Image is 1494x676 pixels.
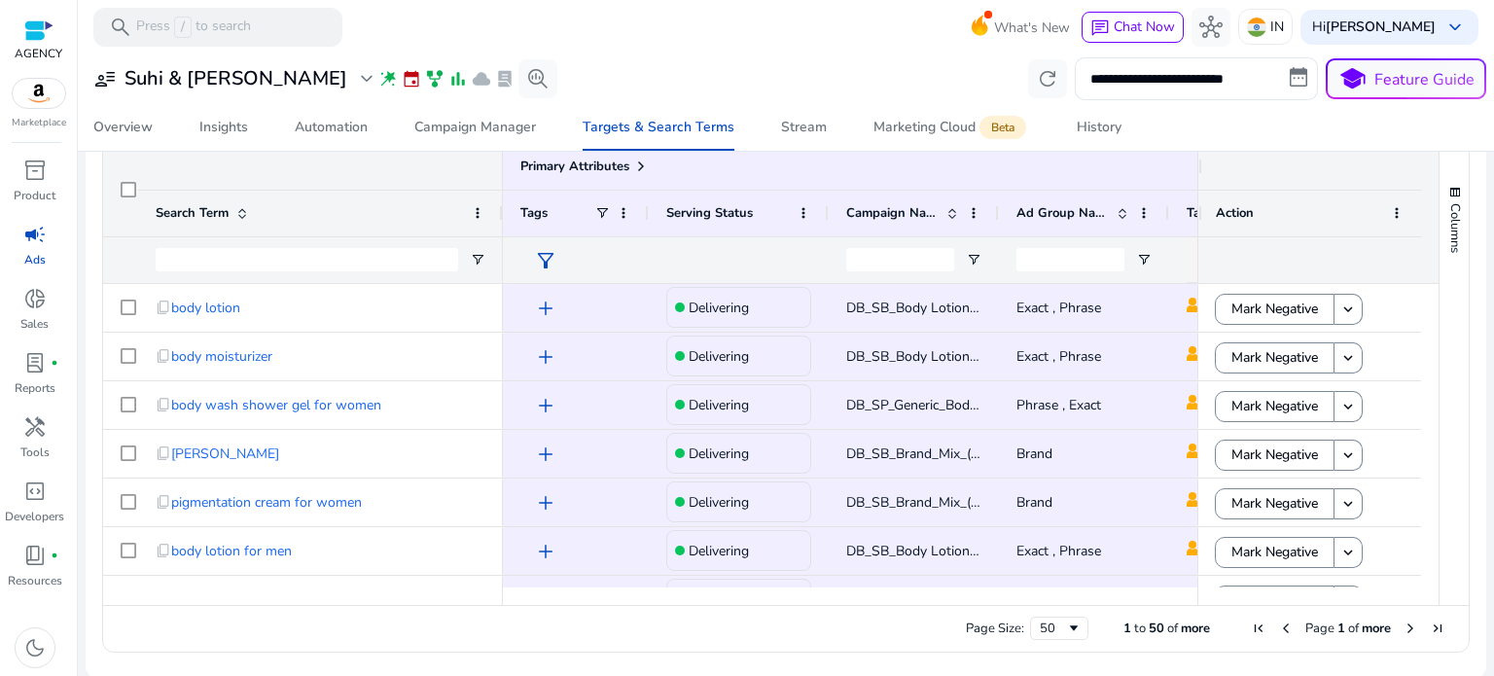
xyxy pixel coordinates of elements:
[846,347,1029,366] span: DB_SB_Body Lotion_(All KW)
[1430,621,1445,636] div: Last Page
[355,67,378,90] span: expand_more
[1231,338,1318,377] span: Mark Negative
[1199,16,1223,39] span: hub
[1339,349,1357,367] mat-icon: keyboard_arrow_down
[1114,18,1175,36] span: Chat Now
[1028,59,1067,98] button: refresh
[1231,435,1318,475] span: Mark Negative
[23,351,47,374] span: lab_profile
[1215,440,1334,471] button: Mark Negative
[1443,16,1467,39] span: keyboard_arrow_down
[23,480,47,503] span: code_blocks
[495,69,515,89] span: lab_profile
[1337,620,1345,637] span: 1
[156,397,171,412] span: content_copy
[1215,342,1334,374] button: Mark Negative
[156,543,171,558] span: content_copy
[156,348,171,364] span: content_copy
[1134,620,1146,637] span: to
[1082,12,1184,43] button: chatChat Now
[20,315,49,333] p: Sales
[1339,446,1357,464] mat-icon: keyboard_arrow_down
[1305,620,1334,637] span: Page
[689,580,749,620] p: Delivering
[689,288,749,328] p: Delivering
[979,116,1026,139] span: Beta
[1326,58,1486,99] button: schoolFeature Guide
[5,508,64,525] p: Developers
[93,67,117,90] span: user_attributes
[414,121,536,134] div: Campaign Manager
[171,288,240,328] span: body lotion
[1339,544,1357,561] mat-icon: keyboard_arrow_down
[171,385,381,425] span: body wash shower gel for women
[23,223,47,246] span: campaign
[1090,18,1110,38] span: chat
[534,491,557,515] span: add
[1123,620,1131,637] span: 1
[1040,620,1066,637] div: 50
[1016,248,1124,271] input: Ad Group Name Filter Input
[689,434,749,474] p: Delivering
[171,434,279,474] span: [PERSON_NAME]
[846,445,998,463] span: DB_SB_Brand_Mix_(KW)
[1215,391,1334,422] button: Mark Negative
[8,572,62,589] p: Resources
[1231,483,1318,523] span: Mark Negative
[1136,252,1152,267] button: Open Filter Menu
[1251,621,1266,636] div: First Page
[402,69,421,89] span: event
[20,444,50,461] p: Tools
[534,540,557,563] span: add
[846,542,1029,560] span: DB_SB_Body Lotion_(All KW)
[13,79,65,108] img: amazon.svg
[1016,396,1101,414] span: Phrase , Exact
[534,297,557,320] span: add
[1016,493,1052,512] span: Brand
[24,251,46,268] p: Ads
[156,204,229,222] span: Search Term
[1326,18,1436,36] b: [PERSON_NAME]
[1270,10,1284,44] p: IN
[1030,617,1088,640] div: Page Size
[472,69,491,89] span: cloud
[873,120,1030,135] div: Marketing Cloud
[109,16,132,39] span: search
[1036,67,1059,90] span: refresh
[1446,203,1464,253] span: Columns
[1312,20,1436,34] p: Hi
[846,493,998,512] span: DB_SB_Brand_Mix_(KW)
[51,359,58,367] span: fiber_manual_record
[23,159,47,182] span: inventory_2
[174,17,192,38] span: /
[1016,542,1101,560] span: Exact , Phrase
[15,45,62,62] p: AGENCY
[156,494,171,510] span: content_copy
[448,69,468,89] span: bar_chart
[171,531,292,571] span: body lotion for men
[994,11,1070,45] span: What's New
[1348,620,1359,637] span: of
[1181,620,1210,637] span: more
[1215,537,1334,568] button: Mark Negative
[171,337,272,376] span: body moisturizer
[1374,68,1475,91] p: Feature Guide
[23,544,47,567] span: book_4
[1339,495,1357,513] mat-icon: keyboard_arrow_down
[171,580,302,620] span: [MEDICAL_DATA] gel
[1338,65,1367,93] span: school
[171,482,362,522] span: pigmentation cream for women
[1247,18,1266,37] img: in.svg
[1187,204,1264,222] span: Targeting Type
[1016,299,1101,317] span: Exact , Phrase
[199,121,248,134] div: Insights
[518,59,557,98] button: search_insights
[156,445,171,461] span: content_copy
[425,69,445,89] span: family_history
[1215,586,1334,617] button: Mark Negative
[136,17,251,38] p: Press to search
[1339,301,1357,318] mat-icon: keyboard_arrow_down
[93,121,153,134] div: Overview
[1016,204,1109,222] span: Ad Group Name
[1016,445,1052,463] span: Brand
